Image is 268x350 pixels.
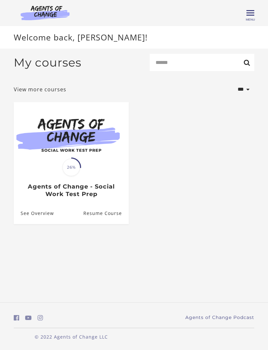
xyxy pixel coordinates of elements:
a: https://www.instagram.com/agentsofchangeprep/ (Open in a new window) [38,313,43,323]
i: https://www.facebook.com/groups/aswbtestprep (Open in a new window) [14,315,19,321]
p: Welcome back, [PERSON_NAME]! [14,31,254,44]
a: Agents of Change - Social Work Test Prep: See Overview [14,203,54,224]
i: https://www.youtube.com/c/AgentsofChangeTestPrepbyMeaganMitchell (Open in a new window) [25,315,32,321]
span: Menu [246,18,255,21]
h2: My courses [14,56,81,69]
i: https://www.instagram.com/agentsofchangeprep/ (Open in a new window) [38,315,43,321]
a: Agents of Change - Social Work Test Prep: Resume Course [83,203,129,224]
a: View more courses [14,85,66,93]
a: Agents of Change Podcast [185,314,254,321]
p: © 2022 Agents of Change LLC [14,333,129,340]
img: Agents of Change Logo [14,5,76,20]
button: Toggle menu Menu [246,9,254,17]
h3: Agents of Change - Social Work Test Prep [21,183,122,198]
a: https://www.facebook.com/groups/aswbtestprep (Open in a new window) [14,313,19,323]
span: 26% [62,159,80,176]
a: https://www.youtube.com/c/AgentsofChangeTestPrepbyMeaganMitchell (Open in a new window) [25,313,32,323]
span: Toggle menu [246,12,254,13]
